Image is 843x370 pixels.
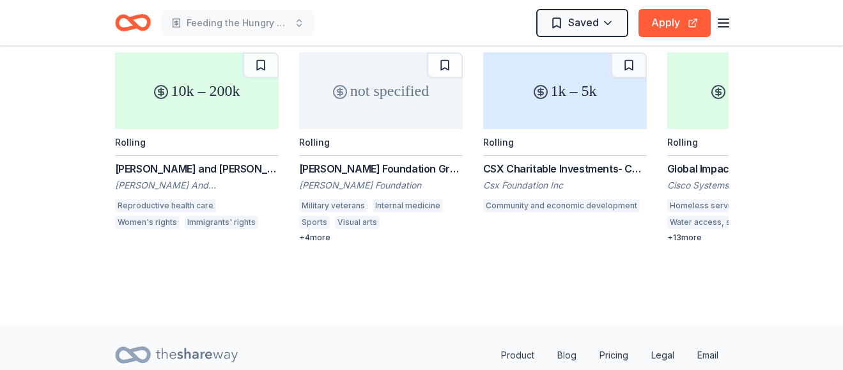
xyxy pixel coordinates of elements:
[667,179,831,192] div: Cisco Systems Foundation
[299,52,463,129] div: not specified
[483,52,647,129] div: 1k – 5k
[161,10,314,36] button: Feeding the Hungry Keeping Hearts Fulll
[641,343,684,368] a: Legal
[115,216,180,229] div: Women's rights
[483,161,647,176] div: CSX Charitable Investments- Community Service Grants
[335,216,380,229] div: Visual arts
[568,14,599,31] span: Saved
[115,52,279,233] a: 10k – 200kRolling[PERSON_NAME] and [PERSON_NAME] Foundation: International Human Rights Grant Pro...
[385,216,450,229] div: Performing arts
[115,52,279,129] div: 10k – 200k
[491,343,545,368] a: Product
[483,137,514,148] div: Rolling
[667,137,698,148] div: Rolling
[115,8,151,38] a: Home
[299,52,463,243] a: not specifiedRolling[PERSON_NAME] Foundation Grant[PERSON_NAME] FoundationMilitary veteransIntern...
[299,199,367,212] div: Military veterans
[547,343,587,368] a: Blog
[638,9,711,37] button: Apply
[536,9,628,37] button: Saved
[491,343,729,368] nav: quick links
[667,216,814,229] div: Water access, sanitation and hygiene
[667,233,831,243] div: + 13 more
[299,233,463,243] div: + 4 more
[115,161,279,176] div: [PERSON_NAME] and [PERSON_NAME] Foundation: International Human Rights Grant Program
[299,137,330,148] div: Rolling
[299,161,463,176] div: [PERSON_NAME] Foundation Grant
[483,179,647,192] div: Csx Foundation Inc
[589,343,638,368] a: Pricing
[187,15,289,31] span: Feeding the Hungry Keeping Hearts Fulll
[667,52,831,243] a: up to 75kRollingGlobal Impact Cash GrantsCisco Systems FoundationHomeless servicesFood securityWa...
[299,216,330,229] div: Sports
[483,199,640,212] div: Community and economic development
[687,343,729,368] a: Email
[299,179,463,192] div: [PERSON_NAME] Foundation
[483,52,647,216] a: 1k – 5kRollingCSX Charitable Investments- Community Service GrantsCsx Foundation IncCommunity and...
[115,199,216,212] div: Reproductive health care
[185,216,258,229] div: Immigrants' rights
[115,179,279,192] div: [PERSON_NAME] And [PERSON_NAME] Foundation Inc
[667,161,831,176] div: Global Impact Cash Grants
[115,137,146,148] div: Rolling
[667,52,831,129] div: up to 75k
[373,199,443,212] div: Internal medicine
[667,199,746,212] div: Homeless services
